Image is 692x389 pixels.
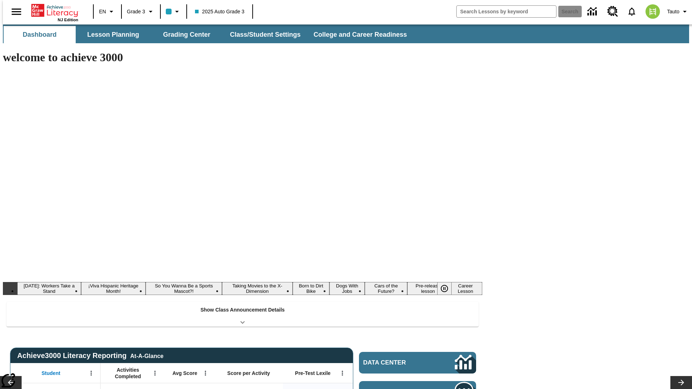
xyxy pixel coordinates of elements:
button: Profile/Settings [664,5,692,18]
button: Grade: Grade 3, Select a grade [124,5,158,18]
a: Data Center [583,2,603,22]
span: NJ Edition [58,18,78,22]
img: avatar image [646,4,660,19]
a: Home [31,3,78,18]
span: Avg Score [172,370,197,376]
button: Open Menu [200,368,211,379]
button: Class color is light blue. Change class color [163,5,184,18]
button: Open side menu [6,1,27,22]
button: College and Career Readiness [308,26,413,43]
button: Slide 2 ¡Viva Hispanic Heritage Month! [81,282,146,295]
button: Slide 8 Pre-release lesson [407,282,449,295]
a: Data Center [359,352,476,374]
span: Pre-Test Lexile [295,370,331,376]
span: Data Center [363,359,431,366]
button: Open Menu [150,368,160,379]
button: Slide 1 Labor Day: Workers Take a Stand [17,282,81,295]
button: Grading Center [151,26,223,43]
button: Select a new avatar [641,2,664,21]
div: Pause [437,282,459,295]
input: search field [457,6,556,17]
div: SubNavbar [3,24,689,43]
span: EN [99,8,106,15]
div: Home [31,3,78,22]
button: Open Menu [86,368,97,379]
button: Slide 6 Dogs With Jobs [329,282,365,295]
button: Slide 5 Born to Dirt Bike [293,282,329,295]
button: Slide 4 Taking Movies to the X-Dimension [222,282,293,295]
button: Slide 9 Career Lesson [449,282,482,295]
button: Dashboard [4,26,76,43]
button: Slide 7 Cars of the Future? [365,282,407,295]
span: Achieve3000 Literacy Reporting [17,352,164,360]
button: Pause [437,282,452,295]
span: 2025 Auto Grade 3 [195,8,245,15]
button: Slide 3 So You Wanna Be a Sports Mascot?! [146,282,222,295]
p: Show Class Announcement Details [200,306,285,314]
span: Activities Completed [104,367,152,380]
a: Notifications [622,2,641,21]
span: Score per Activity [227,370,270,376]
button: Language: EN, Select a language [96,5,119,18]
button: Open Menu [337,368,348,379]
h1: welcome to achieve 3000 [3,51,482,64]
a: Resource Center, Will open in new tab [603,2,622,21]
span: Tauto [667,8,679,15]
button: Lesson carousel, Next [670,376,692,389]
span: Student [41,370,60,376]
div: Show Class Announcement Details [6,302,479,327]
button: Class/Student Settings [224,26,306,43]
div: At-A-Glance [130,352,163,359]
div: SubNavbar [3,26,413,43]
span: Grade 3 [127,8,145,15]
button: Lesson Planning [77,26,149,43]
